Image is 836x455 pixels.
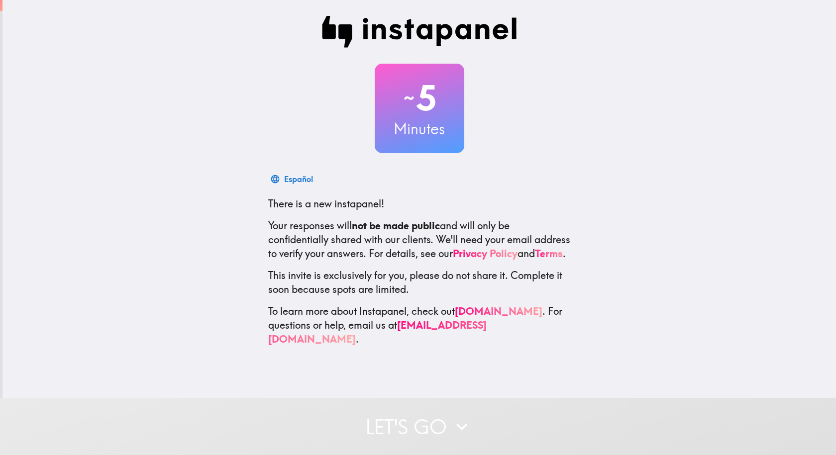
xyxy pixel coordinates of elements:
p: To learn more about Instapanel, check out . For questions or help, email us at . [268,304,571,346]
a: [DOMAIN_NAME] [455,305,542,317]
a: Terms [535,247,563,260]
p: This invite is exclusively for you, please do not share it. Complete it soon because spots are li... [268,269,571,296]
h2: 5 [375,78,464,118]
span: ~ [402,83,416,113]
p: Your responses will and will only be confidentially shared with our clients. We'll need your emai... [268,219,571,261]
b: not be made public [352,219,440,232]
span: There is a new instapanel! [268,197,384,210]
a: Privacy Policy [453,247,518,260]
h3: Minutes [375,118,464,139]
button: Español [268,169,317,189]
div: Español [284,172,313,186]
img: Instapanel [322,16,517,48]
a: [EMAIL_ADDRESS][DOMAIN_NAME] [268,319,487,345]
